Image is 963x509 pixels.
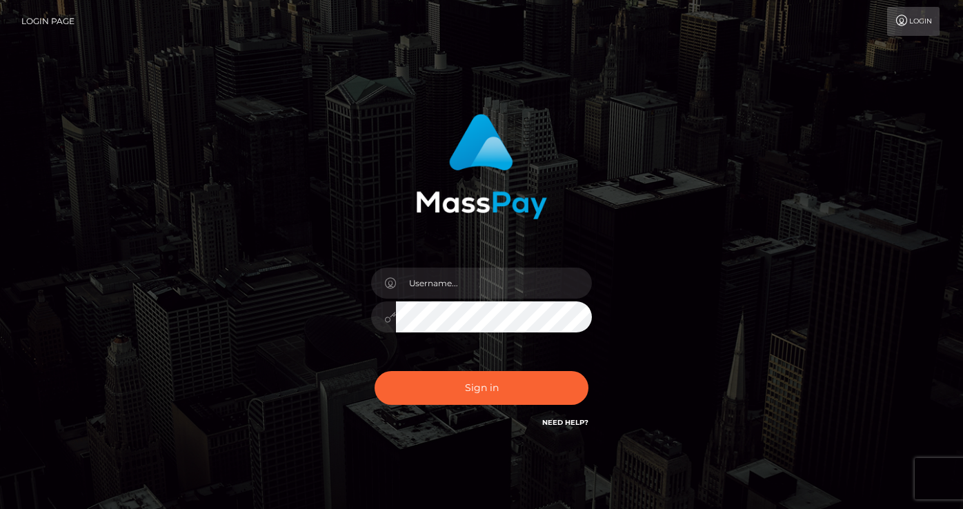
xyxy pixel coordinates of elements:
[21,7,75,36] a: Login Page
[396,268,592,299] input: Username...
[416,114,547,219] img: MassPay Login
[375,371,588,405] button: Sign in
[542,418,588,427] a: Need Help?
[887,7,940,36] a: Login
